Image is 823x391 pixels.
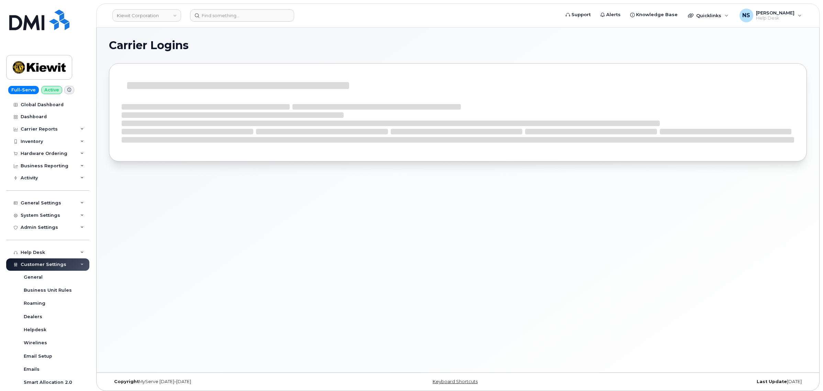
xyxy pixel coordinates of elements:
div: [DATE] [574,379,807,384]
a: Keyboard Shortcuts [433,379,478,384]
div: MyServe [DATE]–[DATE] [109,379,342,384]
strong: Copyright [114,379,139,384]
span: Carrier Logins [109,40,189,51]
strong: Last Update [757,379,787,384]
